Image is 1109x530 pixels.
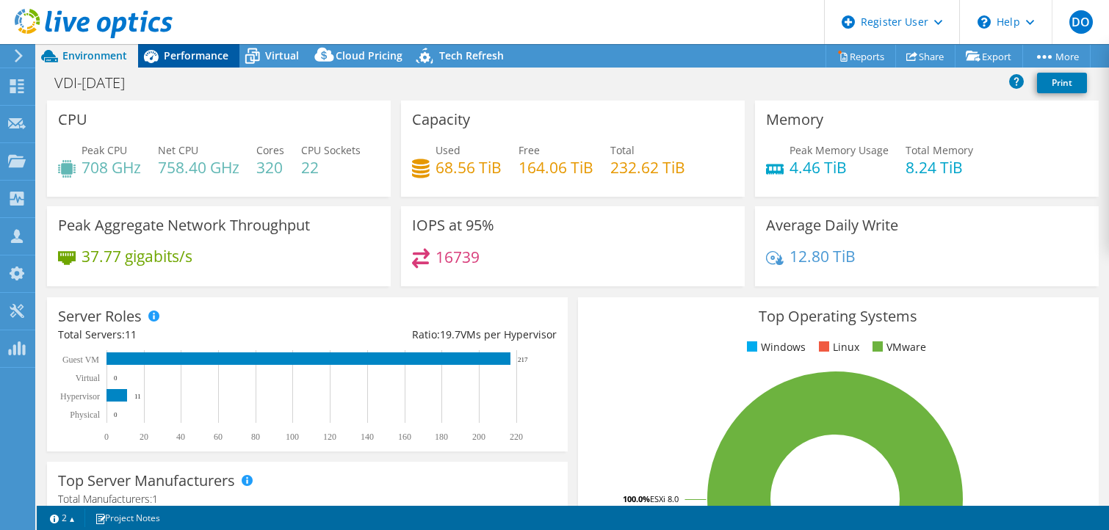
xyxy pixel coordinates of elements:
[510,432,523,442] text: 220
[60,391,100,402] text: Hypervisor
[439,48,504,62] span: Tech Refresh
[790,159,889,175] h4: 4.46 TiB
[436,143,460,157] span: Used
[286,432,299,442] text: 100
[251,432,260,442] text: 80
[82,248,192,264] h4: 37.77 gigabits/s
[398,432,411,442] text: 160
[826,45,896,68] a: Reports
[1069,10,1093,34] span: DO
[256,159,284,175] h4: 320
[1022,45,1091,68] a: More
[301,159,361,175] h4: 22
[58,491,557,507] h4: Total Manufacturers:
[650,493,679,504] tspan: ESXi 8.0
[790,248,856,264] h4: 12.80 TiB
[84,509,170,527] a: Project Notes
[790,143,889,157] span: Peak Memory Usage
[256,143,284,157] span: Cores
[307,327,556,343] div: Ratio: VMs per Hypervisor
[62,48,127,62] span: Environment
[125,327,137,341] span: 11
[518,356,528,363] text: 217
[766,112,823,128] h3: Memory
[152,492,158,506] span: 1
[176,432,185,442] text: 40
[815,339,859,355] li: Linux
[323,432,336,442] text: 120
[1037,73,1087,93] a: Print
[436,159,502,175] h4: 68.56 TiB
[519,143,540,157] span: Free
[623,493,650,504] tspan: 100.0%
[114,411,118,418] text: 0
[435,432,448,442] text: 180
[412,112,470,128] h3: Capacity
[440,327,460,341] span: 19.7
[164,48,228,62] span: Performance
[158,143,198,157] span: Net CPU
[743,339,806,355] li: Windows
[114,374,118,382] text: 0
[589,308,1088,324] h3: Top Operating Systems
[58,112,87,128] h3: CPU
[610,159,685,175] h4: 232.62 TiB
[76,373,101,383] text: Virtual
[895,45,956,68] a: Share
[70,410,100,420] text: Physical
[766,217,898,233] h3: Average Daily Write
[58,327,307,343] div: Total Servers:
[361,432,374,442] text: 140
[140,432,148,442] text: 20
[82,159,141,175] h4: 708 GHz
[906,143,973,157] span: Total Memory
[158,159,239,175] h4: 758.40 GHz
[301,143,361,157] span: CPU Sockets
[58,217,310,233] h3: Peak Aggregate Network Throughput
[214,432,223,442] text: 60
[40,509,85,527] a: 2
[82,143,127,157] span: Peak CPU
[58,473,235,489] h3: Top Server Manufacturers
[869,339,926,355] li: VMware
[906,159,973,175] h4: 8.24 TiB
[336,48,402,62] span: Cloud Pricing
[58,308,142,324] h3: Server Roles
[134,393,141,400] text: 11
[265,48,299,62] span: Virtual
[978,15,991,29] svg: \n
[436,249,480,265] h4: 16739
[610,143,635,157] span: Total
[519,159,593,175] h4: 164.06 TiB
[472,432,485,442] text: 200
[62,355,99,365] text: Guest VM
[48,75,148,91] h1: VDI-[DATE]
[955,45,1023,68] a: Export
[412,217,494,233] h3: IOPS at 95%
[104,432,109,442] text: 0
